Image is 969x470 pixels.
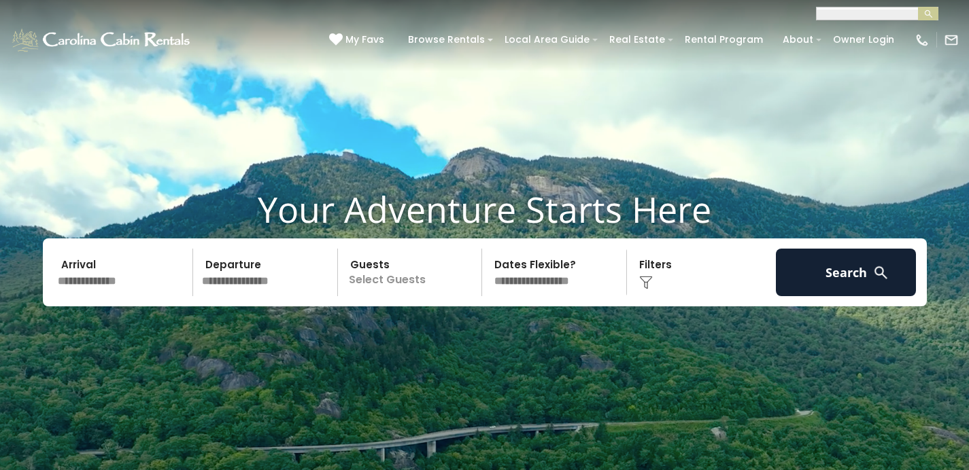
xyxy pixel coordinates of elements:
[10,188,959,230] h1: Your Adventure Starts Here
[915,33,930,48] img: phone-regular-white.png
[329,33,388,48] a: My Favs
[401,29,492,50] a: Browse Rentals
[498,29,596,50] a: Local Area Guide
[639,276,653,289] img: filter--v1.png
[776,29,820,50] a: About
[826,29,901,50] a: Owner Login
[602,29,672,50] a: Real Estate
[776,249,917,296] button: Search
[678,29,770,50] a: Rental Program
[10,26,194,54] img: White-1-1-2.png
[345,33,384,47] span: My Favs
[872,264,889,281] img: search-regular-white.png
[342,249,482,296] p: Select Guests
[944,33,959,48] img: mail-regular-white.png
